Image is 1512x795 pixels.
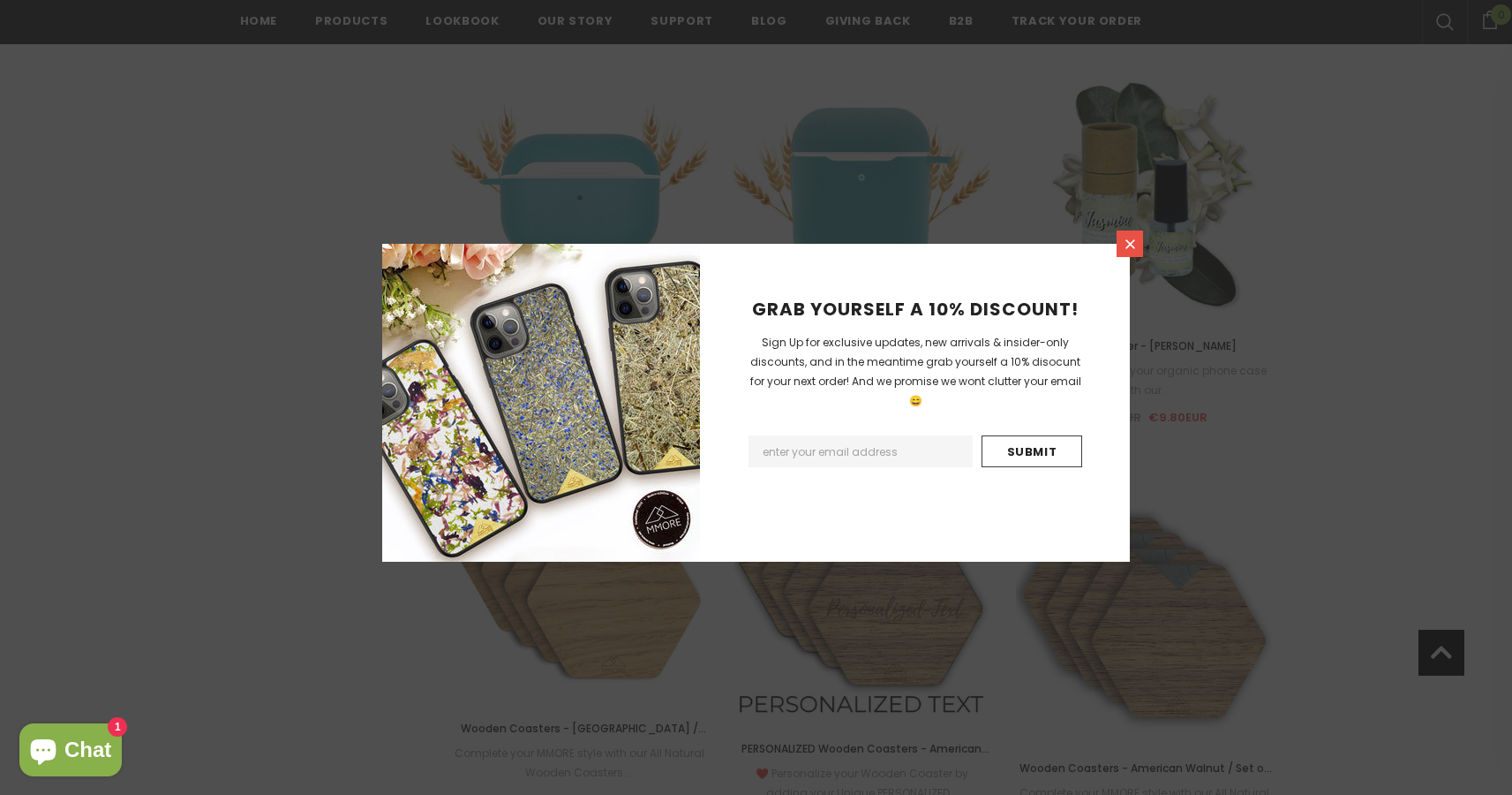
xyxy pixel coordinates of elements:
span: GRAB YOURSELF A 10% DISCOUNT! [752,297,1079,322]
a: Close [1117,231,1143,257]
input: Submit [982,435,1082,467]
input: Email Address [748,435,973,467]
span: Sign Up for exclusive updates, new arrivals & insider-only discounts, and in the meantime grab yo... [750,335,1081,408]
inbox-online-store-chat: Shopify online store chat [14,723,127,781]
